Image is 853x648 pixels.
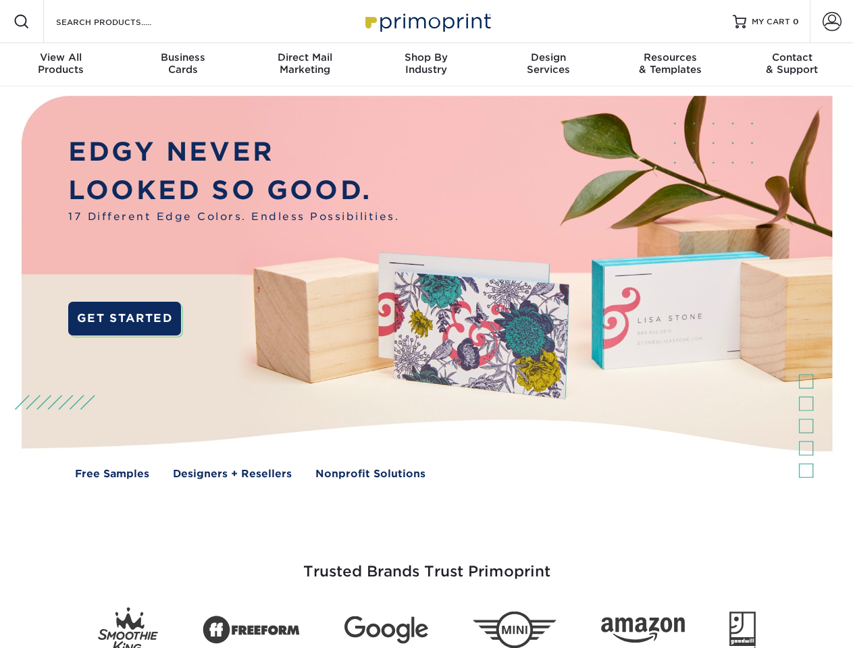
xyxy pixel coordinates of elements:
div: & Templates [609,51,731,76]
a: Nonprofit Solutions [315,466,425,482]
a: Designers + Resellers [173,466,292,482]
span: MY CART [752,16,790,28]
div: Cards [122,51,243,76]
a: Free Samples [75,466,149,482]
a: Direct MailMarketing [244,43,365,86]
a: BusinessCards [122,43,243,86]
img: Amazon [601,618,685,643]
img: Primoprint [359,7,494,36]
p: EDGY NEVER [68,133,399,171]
span: 17 Different Edge Colors. Endless Possibilities. [68,209,399,225]
a: Shop ByIndustry [365,43,487,86]
a: DesignServices [488,43,609,86]
span: Business [122,51,243,63]
p: LOOKED SO GOOD. [68,171,399,210]
img: Google [344,616,428,644]
span: Direct Mail [244,51,365,63]
div: Industry [365,51,487,76]
a: GET STARTED [68,302,181,335]
h3: Trusted Brands Trust Primoprint [32,531,822,597]
div: Services [488,51,609,76]
span: Resources [609,51,731,63]
a: Contact& Support [731,43,853,86]
div: & Support [731,51,853,76]
span: Contact [731,51,853,63]
span: Design [488,51,609,63]
div: Marketing [244,51,365,76]
span: Shop By [365,51,487,63]
img: Goodwill [729,612,756,648]
input: SEARCH PRODUCTS..... [55,13,186,30]
span: 0 [793,17,799,26]
a: Resources& Templates [609,43,731,86]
